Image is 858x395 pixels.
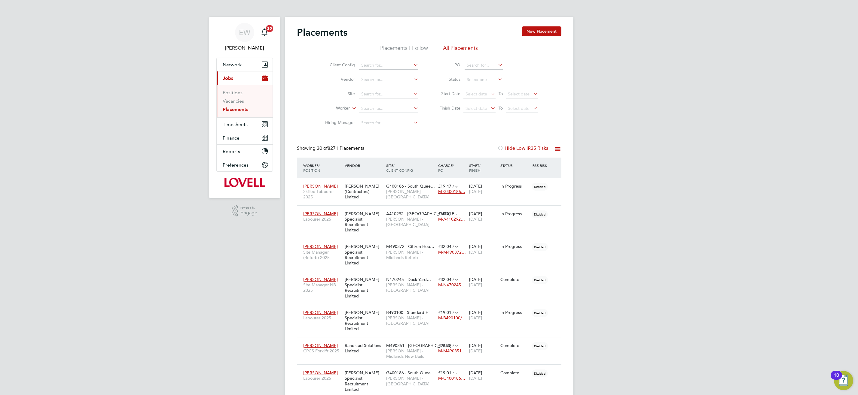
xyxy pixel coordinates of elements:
nav: Main navigation [209,17,280,198]
a: [PERSON_NAME]Site Manager NB 2025[PERSON_NAME] Specialist Recruitment LimitedN470245 - Dock Yard…... [302,273,561,279]
label: Hiring Manager [320,120,355,125]
a: [PERSON_NAME]Skilled Labourer 2025[PERSON_NAME] (Contractors) LimitedG400186 - South Quee…[PERSON... [302,180,561,185]
label: Worker [315,105,350,111]
span: Disabled [532,276,548,284]
span: £19.01 [438,211,451,216]
div: 10 [834,375,839,383]
label: Start Date [433,91,460,96]
div: In Progress [500,183,529,189]
span: £32.04 [438,277,451,282]
span: / hr [453,343,458,348]
span: Labourer 2025 [303,216,342,222]
div: [DATE] [468,208,499,225]
span: Disabled [532,243,548,251]
span: Finance [223,135,240,141]
a: Vacancies [223,98,244,104]
input: Select one [465,76,503,84]
span: G400186 - South Quee… [386,183,435,189]
span: CPCS Forklift 2025 [303,348,342,354]
span: [DATE] [469,249,482,255]
div: [PERSON_NAME] Specialist Recruitment Limited [343,208,385,236]
button: Preferences [217,158,273,171]
span: [PERSON_NAME] - [GEOGRAPHIC_DATA] [386,315,435,326]
span: G400186 - South Quee… [386,370,435,375]
label: Finish Date [433,105,460,111]
span: [PERSON_NAME] - [GEOGRAPHIC_DATA] [386,189,435,200]
span: £19.01 [438,310,451,315]
span: [DATE] [469,375,482,381]
span: Select date [466,91,487,97]
div: Status [499,160,530,171]
div: [PERSON_NAME] Specialist Recruitment Limited [343,241,385,269]
a: Positions [223,90,243,95]
span: To [497,90,505,98]
label: Hide Low IR35 Risks [497,145,548,151]
button: Network [217,58,273,71]
span: / hr [453,371,458,375]
span: [PERSON_NAME] [303,370,338,375]
span: [DATE] [469,282,482,288]
span: Select date [508,91,530,97]
div: Charge [437,160,468,176]
a: Powered byEngage [232,205,257,217]
input: Search for... [359,76,418,84]
span: [PERSON_NAME] [303,244,338,249]
a: EW[PERSON_NAME] [216,23,273,52]
div: Complete [500,370,529,375]
input: Search for... [359,90,418,98]
div: Complete [500,343,529,348]
span: £23.52 [438,343,451,348]
span: Disabled [532,183,548,191]
span: 20 [266,25,273,32]
span: Reports [223,149,240,154]
input: Search for... [359,104,418,113]
span: / Client Config [386,163,413,173]
span: Jobs [223,75,233,81]
button: Jobs [217,71,273,85]
a: Go to home page [216,178,273,187]
span: / Position [303,163,320,173]
span: M-M490351… [438,348,466,354]
div: Randstad Solutions Limited [343,340,385,357]
span: Skilled Labourer 2025 [303,189,342,200]
div: In Progress [500,211,529,216]
div: In Progress [500,310,529,315]
div: [PERSON_NAME] Specialist Recruitment Limited [343,367,385,395]
label: PO [433,62,460,68]
span: [PERSON_NAME] - [GEOGRAPHIC_DATA] [386,375,435,386]
span: M-G400186… [438,189,465,194]
div: [DATE] [468,340,499,357]
span: Site Manager (Refurb) 2025 [303,249,342,260]
span: Disabled [532,309,548,317]
span: Disabled [532,210,548,218]
span: / hr [453,212,458,216]
span: / Finish [469,163,481,173]
span: £19.47 [438,183,451,189]
button: New Placement [522,26,561,36]
span: [PERSON_NAME] - Midlands Refurb [386,249,435,260]
span: To [497,104,505,112]
span: M-B490100/… [438,315,466,321]
div: Site [385,160,437,176]
span: [PERSON_NAME] [303,211,338,216]
li: Placements I Follow [380,44,428,55]
button: Finance [217,131,273,144]
div: [DATE] [468,241,499,258]
span: Select date [508,106,530,111]
span: M490372 - Citizen Hou… [386,244,434,249]
span: B490100 - Standard Hill [386,310,431,315]
span: A410292 - [GEOGRAPHIC_DATA] E… [386,211,459,216]
span: M-N470245… [438,282,465,288]
span: / hr [453,184,458,188]
span: Timesheets [223,122,248,127]
span: Network [223,62,242,68]
button: Reports [217,145,273,158]
span: M-G400186… [438,375,465,381]
span: Engage [240,210,257,216]
div: [PERSON_NAME] Specialist Recruitment Limited [343,274,385,302]
label: Client Config [320,62,355,68]
span: Disabled [532,369,548,377]
span: [PERSON_NAME] - [GEOGRAPHIC_DATA] [386,282,435,293]
div: [DATE] [468,274,499,291]
span: Disabled [532,342,548,350]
